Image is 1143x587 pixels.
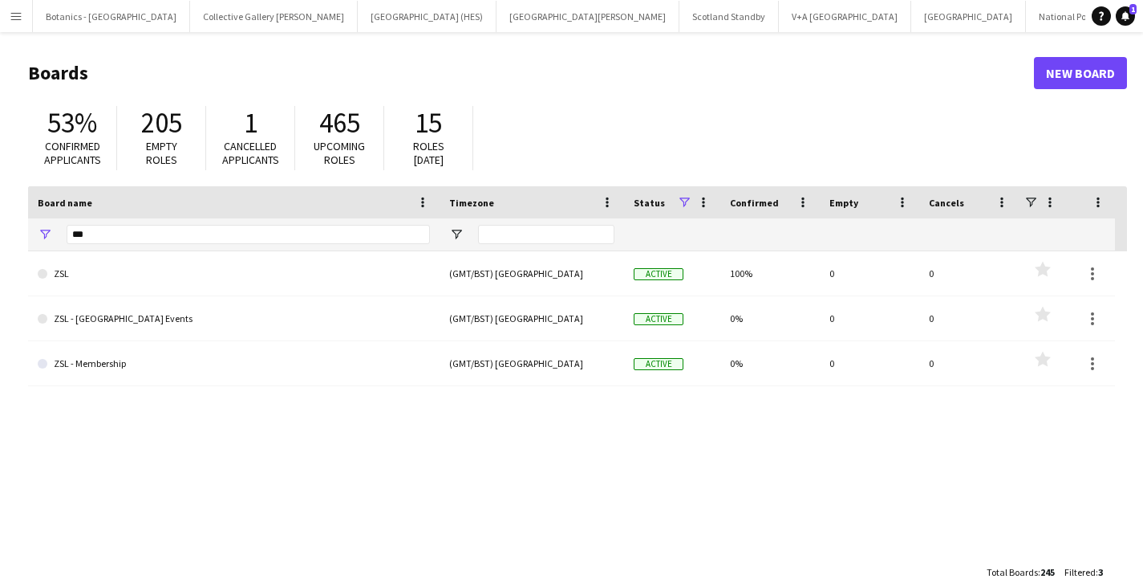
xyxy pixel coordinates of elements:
a: ZSL [38,251,430,296]
span: Cancels [929,197,964,209]
button: [GEOGRAPHIC_DATA] [911,1,1026,32]
div: (GMT/BST) [GEOGRAPHIC_DATA] [440,296,624,340]
span: Confirmed applicants [44,139,101,167]
div: 0% [720,341,820,385]
span: Status [634,197,665,209]
div: 0 [820,341,919,385]
a: ZSL - [GEOGRAPHIC_DATA] Events [38,296,430,341]
input: Board name Filter Input [67,225,430,244]
span: Cancelled applicants [222,139,279,167]
span: 465 [319,105,360,141]
div: (GMT/BST) [GEOGRAPHIC_DATA] [440,341,624,385]
span: Filtered [1064,566,1096,578]
div: 0 [919,251,1019,296]
button: [GEOGRAPHIC_DATA][PERSON_NAME] [497,1,679,32]
span: Active [634,313,683,325]
button: Botanics - [GEOGRAPHIC_DATA] [33,1,190,32]
span: Total Boards [987,566,1038,578]
button: Scotland Standby [679,1,779,32]
span: 1 [244,105,257,141]
div: 0 [820,251,919,296]
div: 0 [919,296,1019,340]
span: 3 [1098,566,1103,578]
button: Collective Gallery [PERSON_NAME] [190,1,358,32]
a: ZSL - Membership [38,341,430,386]
button: [GEOGRAPHIC_DATA] (HES) [358,1,497,32]
div: (GMT/BST) [GEOGRAPHIC_DATA] [440,251,624,296]
span: Upcoming roles [314,139,365,167]
span: 15 [415,105,442,141]
span: Empty roles [146,139,177,167]
span: Empty [829,197,858,209]
div: 0 [820,296,919,340]
span: 245 [1040,566,1055,578]
span: Confirmed [730,197,779,209]
span: 1 [1129,4,1137,14]
button: V+A [GEOGRAPHIC_DATA] [779,1,911,32]
div: 0 [919,341,1019,385]
button: Open Filter Menu [449,227,464,242]
h1: Boards [28,61,1034,85]
span: Active [634,358,683,370]
a: New Board [1034,57,1127,89]
div: 0% [720,296,820,340]
span: 53% [47,105,97,141]
div: 100% [720,251,820,296]
span: 205 [141,105,182,141]
span: Board name [38,197,92,209]
a: 1 [1116,6,1135,26]
span: Timezone [449,197,494,209]
span: Roles [DATE] [413,139,444,167]
button: Open Filter Menu [38,227,52,242]
input: Timezone Filter Input [478,225,614,244]
span: Active [634,268,683,280]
